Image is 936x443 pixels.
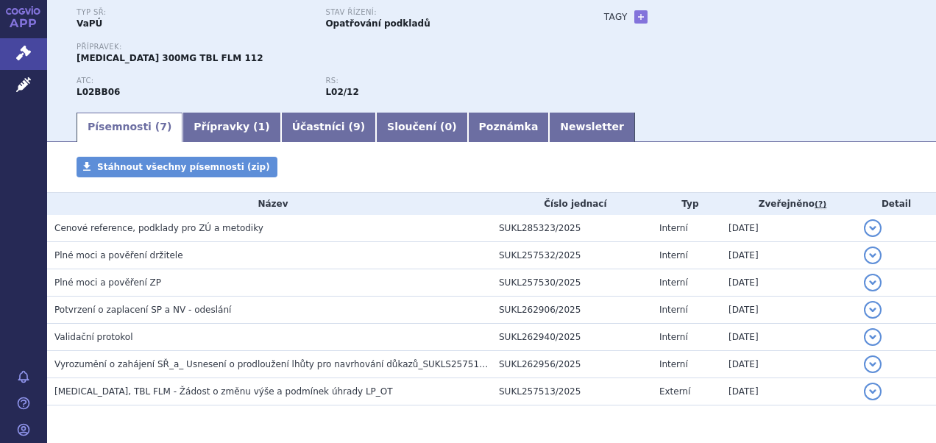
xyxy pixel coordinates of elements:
button: detail [864,328,882,346]
td: SUKL262956/2025 [492,351,652,378]
td: [DATE] [721,378,857,405]
th: Detail [857,193,936,215]
p: ATC: [77,77,311,85]
p: Stav řízení: [325,8,559,17]
th: Číslo jednací [492,193,652,215]
a: Poznámka [468,113,550,142]
a: Stáhnout všechny písemnosti (zip) [77,157,277,177]
p: RS: [325,77,559,85]
span: Plné moci a pověření držitele [54,250,183,261]
strong: inhibitory androgenových receptorů druhé generace, perorální podání [325,87,358,97]
span: 0 [444,121,452,132]
strong: Opatřování podkladů [325,18,430,29]
a: Sloučení (0) [376,113,467,142]
span: Plné moci a pověření ZP [54,277,161,288]
abbr: (?) [815,199,826,210]
td: [DATE] [721,215,857,242]
button: detail [864,301,882,319]
span: [MEDICAL_DATA] 300MG TBL FLM 112 [77,53,263,63]
span: Stáhnout všechny písemnosti (zip) [97,162,270,172]
h3: Tagy [604,8,628,26]
button: detail [864,355,882,373]
span: 7 [160,121,167,132]
span: Interní [659,277,688,288]
span: 9 [353,121,361,132]
span: Validační protokol [54,332,133,342]
span: Interní [659,332,688,342]
strong: VaPÚ [77,18,102,29]
td: SUKL257532/2025 [492,242,652,269]
p: Přípravek: [77,43,575,52]
td: [DATE] [721,242,857,269]
span: 1 [258,121,266,132]
a: Písemnosti (7) [77,113,182,142]
a: Účastníci (9) [281,113,376,142]
strong: DAROLUTAMID [77,87,120,97]
td: [DATE] [721,351,857,378]
span: Interní [659,359,688,369]
th: Zveřejněno [721,193,857,215]
td: SUKL257530/2025 [492,269,652,297]
th: Typ [652,193,721,215]
span: Interní [659,305,688,315]
td: SUKL262906/2025 [492,297,652,324]
a: + [634,10,648,24]
span: NUBEQA, TBL FLM - Žádost o změnu výše a podmínek úhrady LP_OT [54,386,393,397]
td: SUKL257513/2025 [492,378,652,405]
button: detail [864,247,882,264]
span: Interní [659,250,688,261]
p: Typ SŘ: [77,8,311,17]
button: detail [864,219,882,237]
a: Newsletter [549,113,635,142]
button: detail [864,274,882,291]
td: [DATE] [721,269,857,297]
a: Přípravky (1) [182,113,280,142]
td: SUKL285323/2025 [492,215,652,242]
th: Název [47,193,492,215]
span: Vyrozumění o zahájení SŘ_a_ Usnesení o prodloužení lhůty pro navrhování důkazů_SUKLS257513/2025 [54,359,510,369]
span: Potvrzení o zaplacení SP a NV - odeslání [54,305,231,315]
span: Externí [659,386,690,397]
td: [DATE] [721,297,857,324]
span: Interní [659,223,688,233]
span: Cenové reference, podklady pro ZÚ a metodiky [54,223,263,233]
td: SUKL262940/2025 [492,324,652,351]
td: [DATE] [721,324,857,351]
button: detail [864,383,882,400]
